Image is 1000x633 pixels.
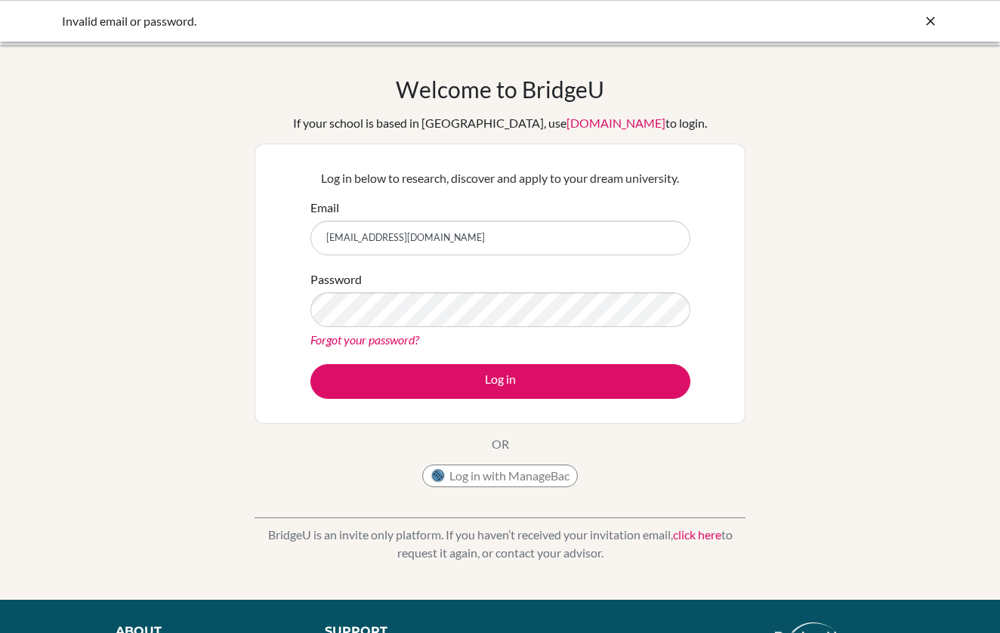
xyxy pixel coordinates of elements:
div: If your school is based in [GEOGRAPHIC_DATA], use to login. [293,114,707,132]
label: Password [310,270,362,289]
p: BridgeU is an invite only platform. If you haven’t received your invitation email, to request it ... [255,526,745,562]
div: Invalid email or password. [62,12,711,30]
label: Email [310,199,339,217]
a: click here [673,527,721,542]
button: Log in with ManageBac [422,465,578,487]
h1: Welcome to BridgeU [396,76,604,103]
button: Log in [310,364,690,399]
a: [DOMAIN_NAME] [566,116,665,130]
p: Log in below to research, discover and apply to your dream university. [310,169,690,187]
p: OR [492,435,509,453]
a: Forgot your password? [310,332,419,347]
